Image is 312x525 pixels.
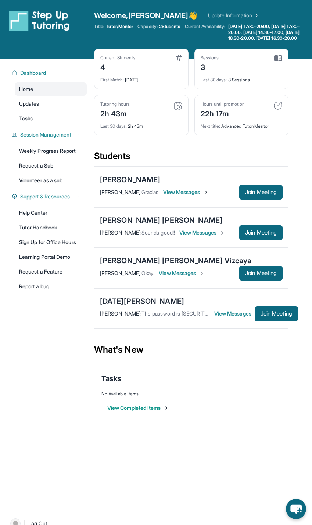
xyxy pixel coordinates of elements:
span: Capacity: [137,24,158,29]
span: Sounds good!! [141,229,175,236]
a: Report a bug [15,280,87,293]
a: Weekly Progress Report [15,144,87,158]
span: [PERSON_NAME] : [100,189,141,195]
span: [DATE] 17:30-20:00, [DATE] 17:30-20:00, [DATE] 14:30-17:00, [DATE] 18:30-20:00, [DATE] 16:30-20:00 [228,24,311,41]
img: Chevron-Right [254,311,260,317]
img: card [173,101,182,110]
img: card [176,55,182,61]
span: Welcome, [PERSON_NAME] 👋 [94,10,198,21]
span: Support & Resources [20,193,70,200]
div: Students [94,150,288,166]
span: Last 30 days : [201,77,227,82]
span: View Messages [214,310,255,317]
span: Current Availability: [185,24,225,41]
div: [PERSON_NAME] [PERSON_NAME] [100,215,223,225]
div: 4 [100,61,135,73]
div: [PERSON_NAME] [100,175,160,185]
span: Last 30 days : [100,123,127,129]
div: 22h 17m [201,107,245,119]
a: Request a Feature [15,265,87,278]
a: Tutor Handbook [15,221,87,234]
span: Dashboard [20,69,46,77]
button: Join Meeting [239,225,283,240]
img: Chevron-Right [219,230,225,236]
button: Join Meeting [255,306,298,321]
div: Sessions [201,55,219,61]
span: View Messages [179,229,225,236]
span: Home [19,85,33,93]
button: Support & Resources [17,193,82,200]
a: Volunteer as a sub [15,174,87,187]
span: [PERSON_NAME] : [100,270,141,276]
span: View Messages [163,188,209,196]
div: Hours until promotion [201,101,245,107]
span: Join Meeting [245,230,277,235]
a: Updates [15,97,87,110]
button: View Completed Items [107,404,169,412]
button: Session Management [17,131,82,138]
span: [PERSON_NAME] : [100,229,141,236]
div: Current Students [100,55,135,61]
span: Join Meeting [245,271,277,275]
span: The password is [SECURITY_DATA] [141,310,225,317]
a: Learning Portal Demo [15,250,87,264]
span: View Messages [159,269,205,277]
div: [DATE][PERSON_NAME] [100,296,184,306]
span: [PERSON_NAME] : [100,310,141,317]
img: logo [9,10,70,31]
span: Tutor/Mentor [106,24,133,29]
img: Chevron Right [252,12,259,19]
button: chat-button [286,499,306,519]
span: Join Meeting [261,311,292,316]
div: What's New [94,334,288,366]
button: Join Meeting [239,185,283,200]
a: Sign Up for Office Hours [15,236,87,249]
a: [DATE] 17:30-20:00, [DATE] 17:30-20:00, [DATE] 14:30-17:00, [DATE] 18:30-20:00, [DATE] 16:30-20:00 [227,24,312,41]
span: Tasks [101,373,122,384]
div: No Available Items [101,391,281,397]
img: card [273,101,282,110]
span: Join Meeting [245,190,277,194]
span: Tasks [19,115,33,122]
img: Chevron-Right [199,270,205,276]
a: Home [15,82,87,96]
div: [PERSON_NAME] [PERSON_NAME] Vizcaya [100,256,252,266]
img: card [274,55,282,61]
span: Updates [19,100,39,108]
div: 2h 43m [100,107,130,119]
div: 3 [201,61,219,73]
span: 2 Students [159,24,180,29]
span: Title: [94,24,104,29]
div: Advanced Tutor/Mentor [201,119,283,129]
div: Tutoring hours [100,101,130,107]
span: Session Management [20,131,71,138]
a: Request a Sub [15,159,87,172]
div: 2h 43m [100,119,182,129]
img: Chevron-Right [203,189,209,195]
a: Help Center [15,206,87,219]
button: Join Meeting [239,266,283,281]
span: First Match : [100,77,124,82]
span: Gracias [141,189,159,195]
span: Okay! [141,270,154,276]
button: Dashboard [17,69,82,77]
span: Next title : [201,123,220,129]
div: [DATE] [100,73,182,83]
a: Update Information [208,12,259,19]
div: 3 Sessions [201,73,283,83]
a: Tasks [15,112,87,125]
